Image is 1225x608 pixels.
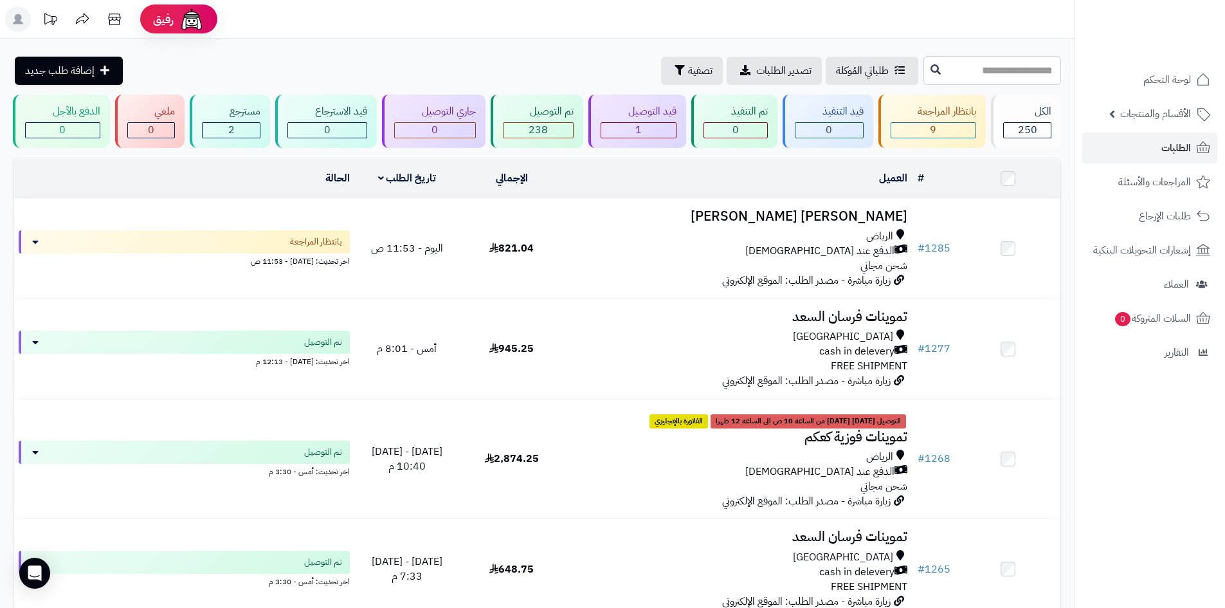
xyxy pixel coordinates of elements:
[1082,269,1217,300] a: العملاء
[1093,241,1191,259] span: إشعارات التحويلات البنكية
[860,258,907,273] span: شحن مجاني
[1082,64,1217,95] a: لوحة التحكم
[34,6,66,35] a: تحديثات المنصة
[287,104,367,119] div: قيد الاسترجاع
[304,336,342,349] span: تم التوصيل
[569,209,907,224] h3: [PERSON_NAME] [PERSON_NAME]
[273,95,379,148] a: قيد الاسترجاع 0
[25,104,100,119] div: الدفع بالآجل
[1161,139,1191,157] span: الطلبات
[1082,303,1217,334] a: السلات المتروكة0
[918,241,925,256] span: #
[930,122,936,138] span: 9
[485,451,539,466] span: 2,874.25
[379,95,488,148] a: جاري التوصيل 0
[918,170,924,186] a: #
[19,464,350,477] div: اخر تحديث: أمس - 3:30 م
[128,123,175,138] div: 0
[489,562,534,577] span: 648.75
[795,104,864,119] div: قيد التنفيذ
[704,123,767,138] div: 0
[503,104,574,119] div: تم التوصيل
[891,123,976,138] div: 9
[325,170,350,186] a: الحالة
[988,95,1064,148] a: الكل250
[187,95,273,148] a: مسترجع 2
[569,309,907,324] h3: تموينات فرسان السعد
[19,574,350,587] div: اخر تحديث: أمس - 3:30 م
[918,562,950,577] a: #1265
[649,414,708,428] span: الفاتورة بالإنجليزي
[1115,312,1131,327] span: 0
[304,556,342,569] span: تم التوصيل
[819,344,894,359] span: cash in delevery
[1082,337,1217,368] a: التقارير
[202,104,260,119] div: مسترجع
[19,354,350,367] div: اخر تحديث: [DATE] - 12:13 م
[19,558,50,589] div: Open Intercom Messenger
[722,493,891,509] span: زيارة مباشرة - مصدر الطلب: الموقع الإلكتروني
[489,341,534,356] span: 945.25
[59,122,66,138] span: 0
[395,123,475,138] div: 0
[377,341,437,356] span: أمس - 8:01 م
[1164,275,1189,293] span: العملاء
[15,57,123,85] a: إضافة طلب جديد
[918,341,950,356] a: #1277
[1114,309,1191,327] span: السلات المتروكة
[127,104,176,119] div: ملغي
[25,63,95,78] span: إضافة طلب جديد
[689,95,780,148] a: تم التنفيذ 0
[661,57,723,85] button: تصفية
[793,329,893,344] span: [GEOGRAPHIC_DATA]
[1120,105,1191,123] span: الأقسام والمنتجات
[727,57,822,85] a: تصدير الطلبات
[1139,207,1191,225] span: طلبات الإرجاع
[1082,235,1217,266] a: إشعارات التحويلات البنكية
[569,430,907,445] h3: تموينات فوزية كعكم
[918,341,925,356] span: #
[1082,201,1217,232] a: طلبات الإرجاع
[866,450,893,465] span: الرياض
[569,530,907,544] h3: تموينات فرسان السعد
[1165,344,1189,362] span: التقارير
[688,63,712,78] span: تصفية
[1018,122,1037,138] span: 250
[113,95,188,148] a: ملغي 0
[601,104,676,119] div: قيد التوصيل
[489,241,534,256] span: 821.04
[496,170,528,186] a: الإجمالي
[1082,133,1217,163] a: الطلبات
[431,122,438,138] span: 0
[860,479,907,494] span: شحن مجاني
[290,235,342,248] span: بانتظار المراجعة
[372,444,442,474] span: [DATE] - [DATE] 10:40 م
[1138,10,1213,37] img: logo-2.png
[635,122,642,138] span: 1
[488,95,586,148] a: تم التوصيل 238
[153,12,174,27] span: رفيق
[228,122,235,138] span: 2
[19,253,350,267] div: اخر تحديث: [DATE] - 11:53 ص
[26,123,100,138] div: 0
[378,170,437,186] a: تاريخ الطلب
[304,446,342,459] span: تم التوصيل
[10,95,113,148] a: الدفع بالآجل 0
[1118,173,1191,191] span: المراجعات والأسئلة
[722,373,891,389] span: زيارة مباشرة - مصدر الطلب: الموقع الإلكتروني
[711,414,906,428] span: التوصيل [DATE] [DATE] من الساعه 10 ص الى الساعه 12 ظهرا
[831,579,907,594] span: FREE SHIPMENT
[918,241,950,256] a: #1285
[780,95,876,148] a: قيد التنفيذ 0
[703,104,768,119] div: تم التنفيذ
[819,565,894,580] span: cash in delevery
[891,104,977,119] div: بانتظار المراجعة
[371,241,443,256] span: اليوم - 11:53 ص
[288,123,367,138] div: 0
[876,95,989,148] a: بانتظار المراجعة 9
[586,95,689,148] a: قيد التوصيل 1
[918,562,925,577] span: #
[745,465,894,479] span: الدفع عند [DEMOGRAPHIC_DATA]
[529,122,548,138] span: 238
[756,63,812,78] span: تصدير الطلبات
